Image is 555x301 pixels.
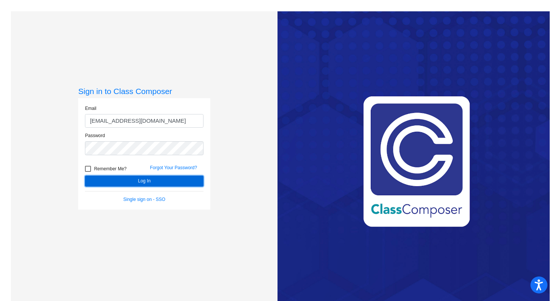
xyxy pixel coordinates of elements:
a: Single sign on - SSO [123,197,165,202]
label: Email [85,105,96,112]
a: Forgot Your Password? [150,165,197,170]
label: Password [85,132,105,139]
span: Remember Me? [94,164,126,173]
h3: Sign in to Class Composer [78,86,210,96]
button: Log In [85,176,203,187]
